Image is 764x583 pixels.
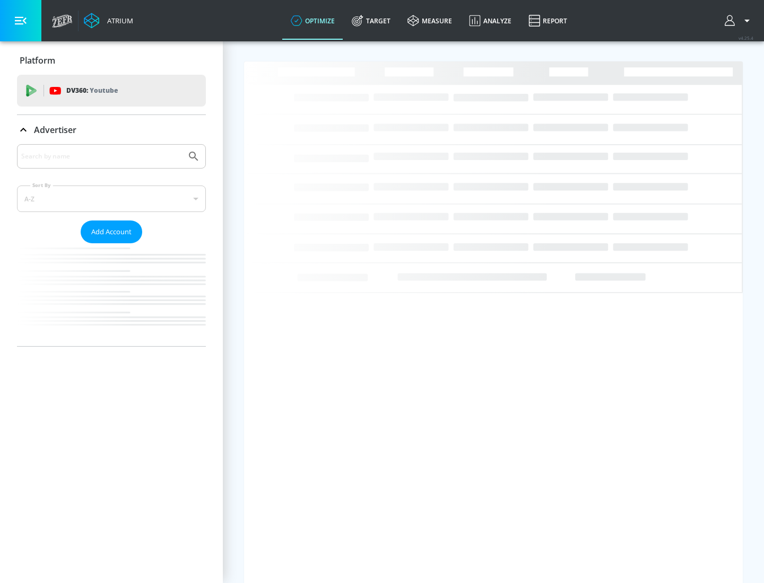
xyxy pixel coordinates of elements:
[17,144,206,346] div: Advertiser
[90,85,118,96] p: Youtube
[34,124,76,136] p: Advertiser
[81,220,142,243] button: Add Account
[17,115,206,145] div: Advertiser
[103,16,133,25] div: Atrium
[21,149,182,163] input: Search by name
[399,2,461,40] a: measure
[17,185,206,212] div: A-Z
[66,85,118,96] p: DV360:
[343,2,399,40] a: Target
[17,46,206,75] div: Platform
[461,2,520,40] a: Analyze
[17,75,206,107] div: DV360: Youtube
[30,182,53,189] label: Sort By
[520,2,576,40] a: Report
[91,226,132,238] span: Add Account
[282,2,343,40] a: optimize
[17,243,206,346] nav: list of Advertiser
[20,55,55,66] p: Platform
[739,35,753,41] span: v 4.25.4
[84,13,133,29] a: Atrium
